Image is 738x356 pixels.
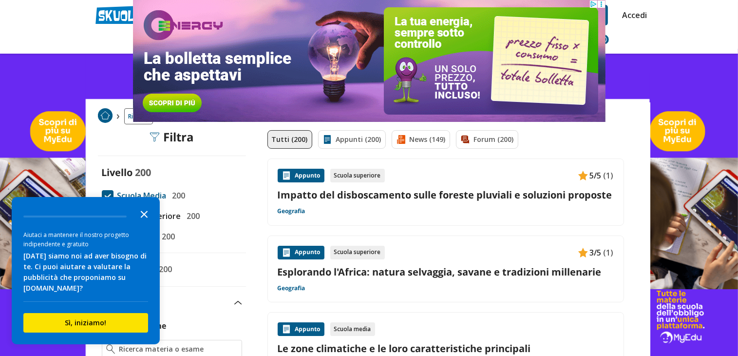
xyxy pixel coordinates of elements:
a: Ricerca [124,108,153,124]
a: Appunti (200) [318,130,386,149]
img: Appunti contenuto [578,171,588,180]
img: Appunti filtro contenuto [322,135,332,144]
a: News (149) [392,130,450,149]
span: 200 [183,210,200,222]
div: Scuola superiore [330,169,385,182]
div: [DATE] siamo noi ad aver bisogno di te. Ci puoi aiutare a valutare la pubblicità che proponiamo s... [23,251,148,294]
button: Close the survey [134,204,154,223]
img: News filtro contenuto [396,135,406,144]
a: Accedi [623,5,643,25]
button: Sì, iniziamo! [23,313,148,333]
span: (1) [604,246,614,259]
img: Home [98,108,113,123]
span: 200 [155,263,172,276]
img: Filtra filtri mobile [150,132,159,142]
div: Appunto [278,169,324,182]
a: Geografia [278,284,305,292]
div: Survey [12,197,160,344]
img: Appunti contenuto [282,171,291,180]
a: Forum (200) [456,130,518,149]
span: 200 [158,230,175,243]
div: Appunto [278,322,324,336]
a: Geografia [278,207,305,215]
a: Esplorando l'Africa: natura selvaggia, savane e tradizioni millenarie [278,265,614,278]
a: Le zone climatiche e le loro caratteristiche principali [278,342,614,355]
img: Forum filtro contenuto [460,135,470,144]
div: Scuola superiore [330,246,385,259]
img: Appunti contenuto [282,248,291,257]
label: Livello [102,166,133,179]
a: Impatto del disboscamento sulle foreste pluviali e soluzioni proposte [278,188,614,201]
a: Tutti (200) [267,130,312,149]
img: Apri e chiudi sezione [234,301,242,305]
input: Ricerca materia o esame [119,344,237,354]
div: Filtra [150,130,194,144]
img: Ricerca materia o esame [106,344,115,354]
div: Scuola media [330,322,375,336]
span: 5/5 [590,169,602,182]
span: 3/5 [590,246,602,259]
img: Appunti contenuto [578,248,588,257]
div: Aiutaci a mantenere il nostro progetto indipendente e gratuito [23,230,148,249]
span: 200 [169,189,186,202]
span: (1) [604,169,614,182]
div: Appunto [278,246,324,259]
img: Appunti contenuto [282,324,291,334]
span: 200 [135,166,151,179]
span: Scuola Media [114,189,167,202]
a: Home [98,108,113,124]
